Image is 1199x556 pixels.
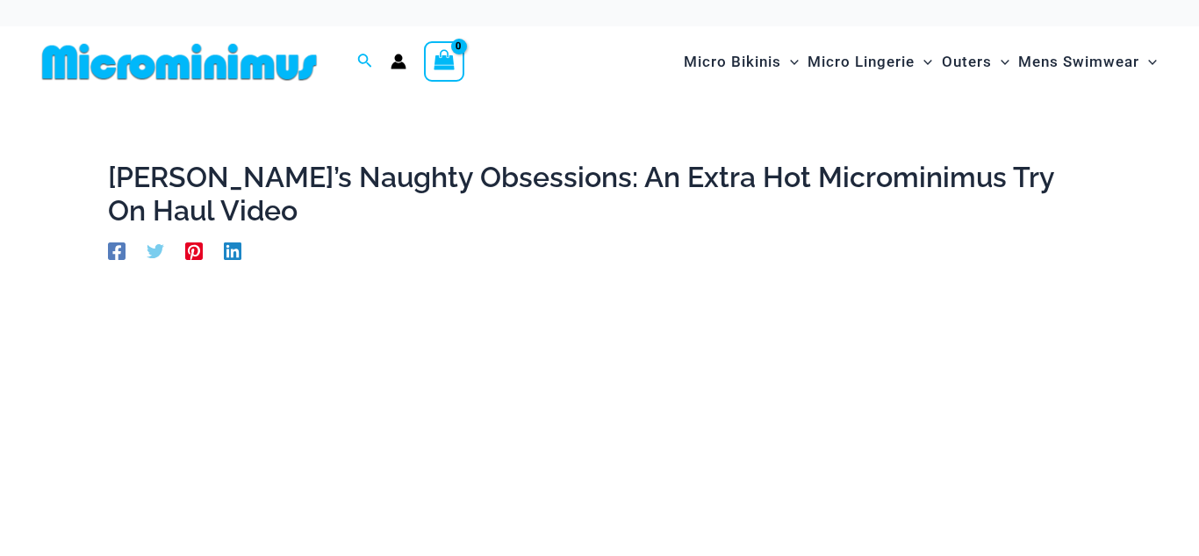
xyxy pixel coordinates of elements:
a: Pinterest [185,240,203,259]
a: Search icon link [357,51,373,73]
a: Account icon link [391,54,406,69]
a: Twitter [147,240,164,259]
nav: Site Navigation [677,32,1164,91]
a: View Shopping Cart, empty [424,41,464,82]
span: Mens Swimwear [1018,40,1139,84]
span: Outers [942,40,992,84]
span: Menu Toggle [1139,40,1157,84]
a: Linkedin [224,240,241,259]
a: Micro BikinisMenu ToggleMenu Toggle [679,35,803,89]
span: Menu Toggle [915,40,932,84]
span: Micro Lingerie [808,40,915,84]
img: MM SHOP LOGO FLAT [35,42,324,82]
span: Menu Toggle [992,40,1009,84]
a: Mens SwimwearMenu ToggleMenu Toggle [1014,35,1161,89]
a: OutersMenu ToggleMenu Toggle [937,35,1014,89]
span: Micro Bikinis [684,40,781,84]
a: Micro LingerieMenu ToggleMenu Toggle [803,35,937,89]
a: Facebook [108,240,126,259]
h1: [PERSON_NAME]’s Naughty Obsessions: An Extra Hot Microminimus Try On Haul Video [108,161,1091,228]
span: Menu Toggle [781,40,799,84]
